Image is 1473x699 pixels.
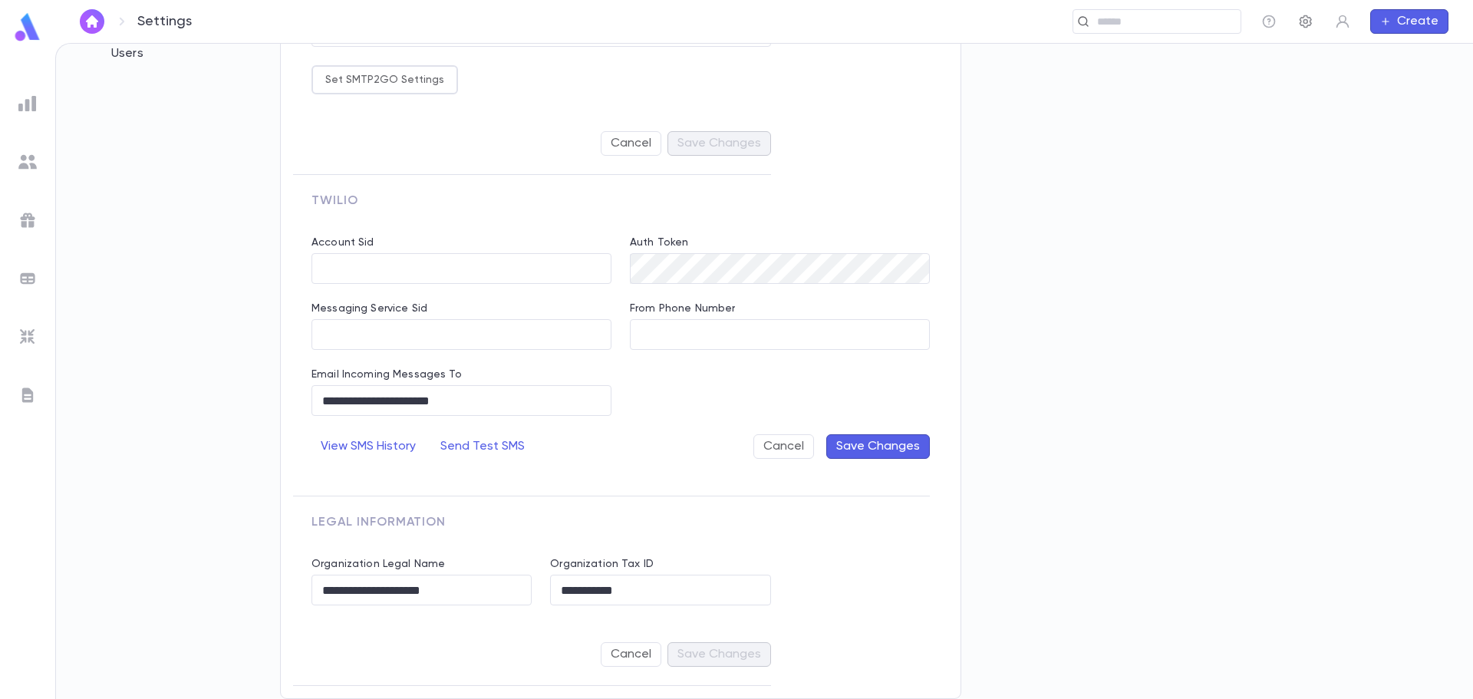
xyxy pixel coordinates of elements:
[311,236,374,249] label: Account Sid
[83,15,101,28] img: home_white.a664292cf8c1dea59945f0da9f25487c.svg
[311,558,445,570] label: Organization Legal Name
[630,302,735,315] label: From Phone Number
[753,434,814,459] button: Cancel
[137,13,192,30] p: Settings
[18,386,37,404] img: letters_grey.7941b92b52307dd3b8a917253454ce1c.svg
[630,236,688,249] label: Auth Token
[12,12,43,42] img: logo
[311,368,463,381] label: Email Incoming Messages To
[311,434,425,459] button: View SMS History
[1370,9,1448,34] button: Create
[18,153,37,171] img: students_grey.60c7aba0da46da39d6d829b817ac14fc.svg
[311,302,427,315] label: Messaging Service Sid
[311,516,446,529] span: Legal Information
[311,65,458,94] button: Set SMTP2GO Settings
[18,269,37,288] img: batches_grey.339ca447c9d9533ef1741baa751efc33.svg
[550,558,654,570] label: Organization Tax ID
[311,195,358,207] span: Twilio
[18,211,37,229] img: campaigns_grey.99e729a5f7ee94e3726e6486bddda8f1.svg
[93,37,239,71] div: Users
[826,434,930,459] button: Save Changes
[18,94,37,113] img: reports_grey.c525e4749d1bce6a11f5fe2a8de1b229.svg
[431,434,534,459] button: Send Test SMS
[18,328,37,346] img: imports_grey.530a8a0e642e233f2baf0ef88e8c9fcb.svg
[601,131,661,156] button: Cancel
[601,642,661,667] button: Cancel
